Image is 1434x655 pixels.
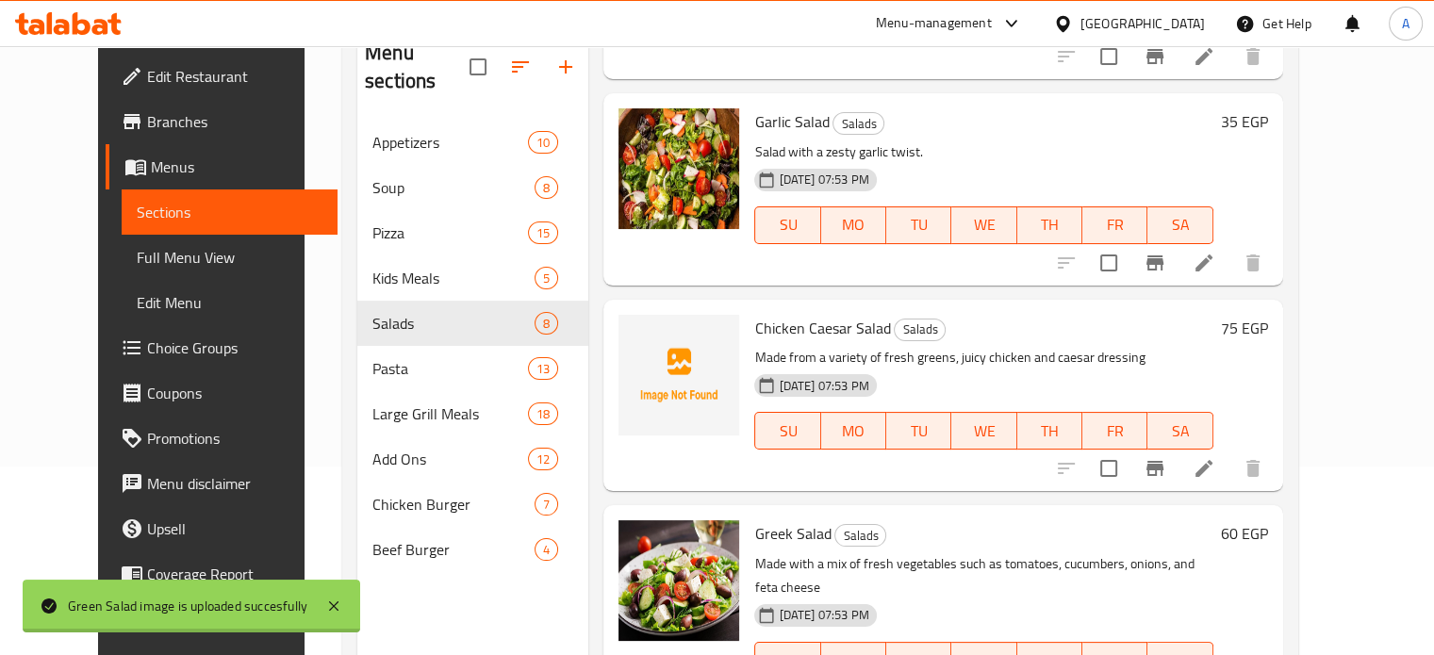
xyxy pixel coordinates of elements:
div: Appetizers [372,131,528,154]
span: Salads [835,525,885,547]
span: 12 [529,450,557,468]
span: Coverage Report [147,563,322,585]
span: Large Grill Meals [372,402,528,425]
span: 15 [529,224,557,242]
span: Select all sections [458,47,498,87]
span: 8 [536,315,557,333]
div: Appetizers10 [357,120,588,165]
span: Choice Groups [147,336,322,359]
a: Promotions [106,416,338,461]
button: TH [1017,412,1082,450]
span: TH [1025,211,1075,238]
span: Select to update [1089,243,1129,283]
span: Menus [151,156,322,178]
span: 4 [536,541,557,559]
div: items [535,538,558,561]
span: Kids Meals [372,267,535,289]
span: Pizza [372,221,528,244]
div: items [528,402,558,425]
button: MO [821,206,886,244]
button: TU [886,206,951,244]
span: Upsell [147,517,322,540]
div: Pasta [372,357,528,380]
span: Full Menu View [137,246,322,269]
h6: 60 EGP [1221,520,1268,547]
div: items [535,312,558,335]
button: WE [951,206,1016,244]
a: Edit Menu [122,280,338,325]
img: Garlic Salad [618,108,739,229]
div: Pasta13 [357,346,588,391]
span: SA [1155,211,1205,238]
span: 5 [536,270,557,287]
span: MO [829,418,879,445]
span: Branches [147,110,322,133]
p: Salad with a zesty garlic twist. [754,140,1212,164]
button: MO [821,412,886,450]
span: Salads [833,113,883,135]
span: [DATE] 07:53 PM [771,606,876,624]
a: Coverage Report [106,551,338,597]
a: Coupons [106,370,338,416]
div: Beef Burger4 [357,527,588,572]
button: FR [1082,412,1147,450]
div: Salads [834,524,886,547]
button: delete [1230,446,1276,491]
span: 7 [536,496,557,514]
button: Add section [543,44,588,90]
div: items [535,176,558,199]
span: Garlic Salad [754,107,829,136]
div: Kids Meals5 [357,255,588,301]
span: WE [959,211,1009,238]
span: Chicken Burger [372,493,535,516]
img: Greek Salad [618,520,739,641]
h6: 35 EGP [1221,108,1268,135]
a: Menu disclaimer [106,461,338,506]
span: SU [763,211,813,238]
p: Made from a variety of fresh greens, juicy chicken and caesar dressing [754,346,1212,369]
button: delete [1230,240,1276,286]
a: Branches [106,99,338,144]
span: SA [1155,418,1205,445]
button: delete [1230,34,1276,79]
button: SU [754,206,820,244]
button: SA [1147,412,1212,450]
p: Made with a mix of fresh vegetables such as tomatoes, cucumbers, onions, and feta cheese [754,552,1212,599]
div: Menu-management [876,12,992,35]
div: Green Salad image is uploaded succesfully [68,596,307,616]
span: Beef Burger [372,538,535,561]
button: Branch-specific-item [1132,446,1178,491]
span: Promotions [147,427,322,450]
span: FR [1090,211,1140,238]
div: Chicken Burger7 [357,482,588,527]
span: Select to update [1089,37,1129,76]
a: Edit menu item [1193,45,1215,68]
span: 13 [529,360,557,378]
button: Branch-specific-item [1132,240,1178,286]
div: [GEOGRAPHIC_DATA] [1080,13,1205,34]
span: [DATE] 07:53 PM [771,377,876,395]
a: Edit menu item [1193,252,1215,274]
span: Salads [372,312,535,335]
span: A [1402,13,1409,34]
button: SA [1147,206,1212,244]
span: Sort sections [498,44,543,90]
a: Full Menu View [122,235,338,280]
span: WE [959,418,1009,445]
span: Menu disclaimer [147,472,322,495]
div: Soup [372,176,535,199]
a: Sections [122,189,338,235]
span: 10 [529,134,557,152]
a: Edit menu item [1193,457,1215,480]
div: Pizza15 [357,210,588,255]
span: Select to update [1089,449,1129,488]
h6: 75 EGP [1221,315,1268,341]
span: Edit Restaurant [147,65,322,88]
div: Salads8 [357,301,588,346]
div: Salads [832,112,884,135]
